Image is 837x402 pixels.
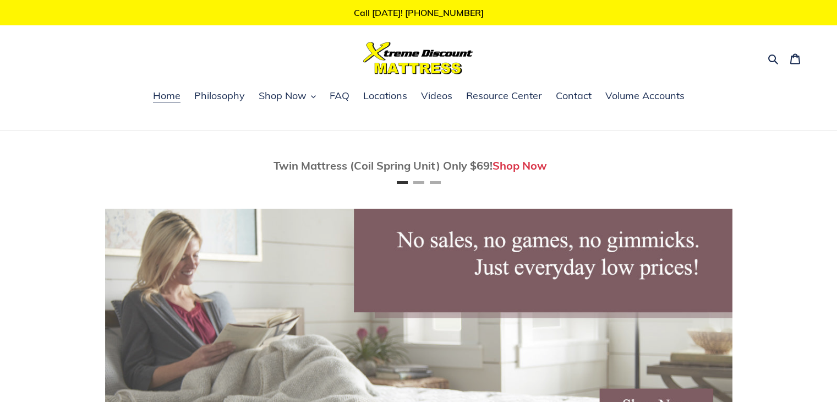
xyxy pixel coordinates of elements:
[147,88,186,105] a: Home
[605,89,685,102] span: Volume Accounts
[253,88,321,105] button: Shop Now
[153,89,180,102] span: Home
[413,181,424,184] button: Page 2
[430,181,441,184] button: Page 3
[189,88,250,105] a: Philosophy
[556,89,592,102] span: Contact
[493,159,547,172] a: Shop Now
[363,42,473,74] img: Xtreme Discount Mattress
[194,89,245,102] span: Philosophy
[324,88,355,105] a: FAQ
[397,181,408,184] button: Page 1
[273,159,493,172] span: Twin Mattress (Coil Spring Unit) Only $69!
[358,88,413,105] a: Locations
[550,88,597,105] a: Contact
[363,89,407,102] span: Locations
[421,89,452,102] span: Videos
[330,89,349,102] span: FAQ
[461,88,548,105] a: Resource Center
[466,89,542,102] span: Resource Center
[259,89,307,102] span: Shop Now
[415,88,458,105] a: Videos
[600,88,690,105] a: Volume Accounts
